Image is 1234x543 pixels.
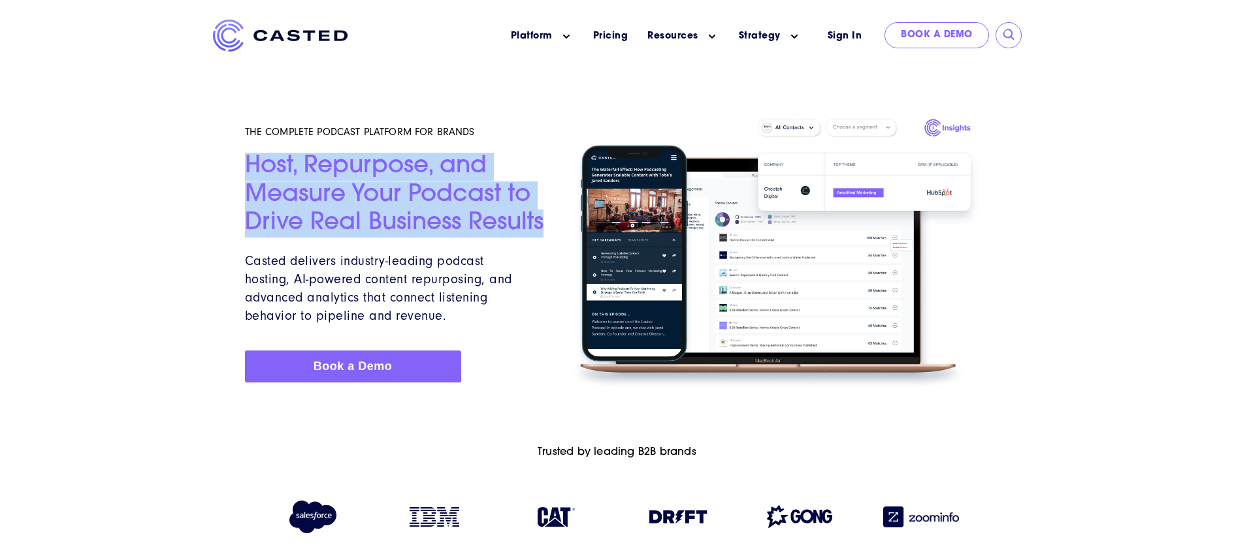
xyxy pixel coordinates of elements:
nav: Main menu [367,20,811,53]
span: Book a Demo [314,360,393,373]
img: Drift logo [649,510,707,523]
h6: Trusted by leading B2B brands [245,446,990,459]
img: Caterpillar logo [538,507,575,527]
img: Salesforce logo [284,501,342,533]
h5: THE COMPLETE PODCAST PLATFORM FOR BRANDS [245,125,546,138]
a: Strategy [739,29,781,43]
img: Zoominfo logo [883,506,959,527]
img: Homepage Hero [562,112,990,396]
img: Casted_Logo_Horizontal_FullColor_PUR_BLUE [213,20,348,52]
h2: Host, Repurpose, and Measure Your Podcast to Drive Real Business Results [245,153,546,238]
a: Platform [511,29,553,43]
img: IBM logo [410,507,459,527]
a: Sign In [811,22,879,50]
a: Pricing [593,29,628,43]
a: Book a Demo [245,350,461,382]
span: Casted delivers industry-leading podcast hosting, AI-powered content repurposing, and advanced an... [245,253,512,323]
img: Gong logo [767,505,832,528]
input: Submit [1003,29,1016,42]
a: Resources [647,29,698,43]
a: Book a Demo [885,22,989,48]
